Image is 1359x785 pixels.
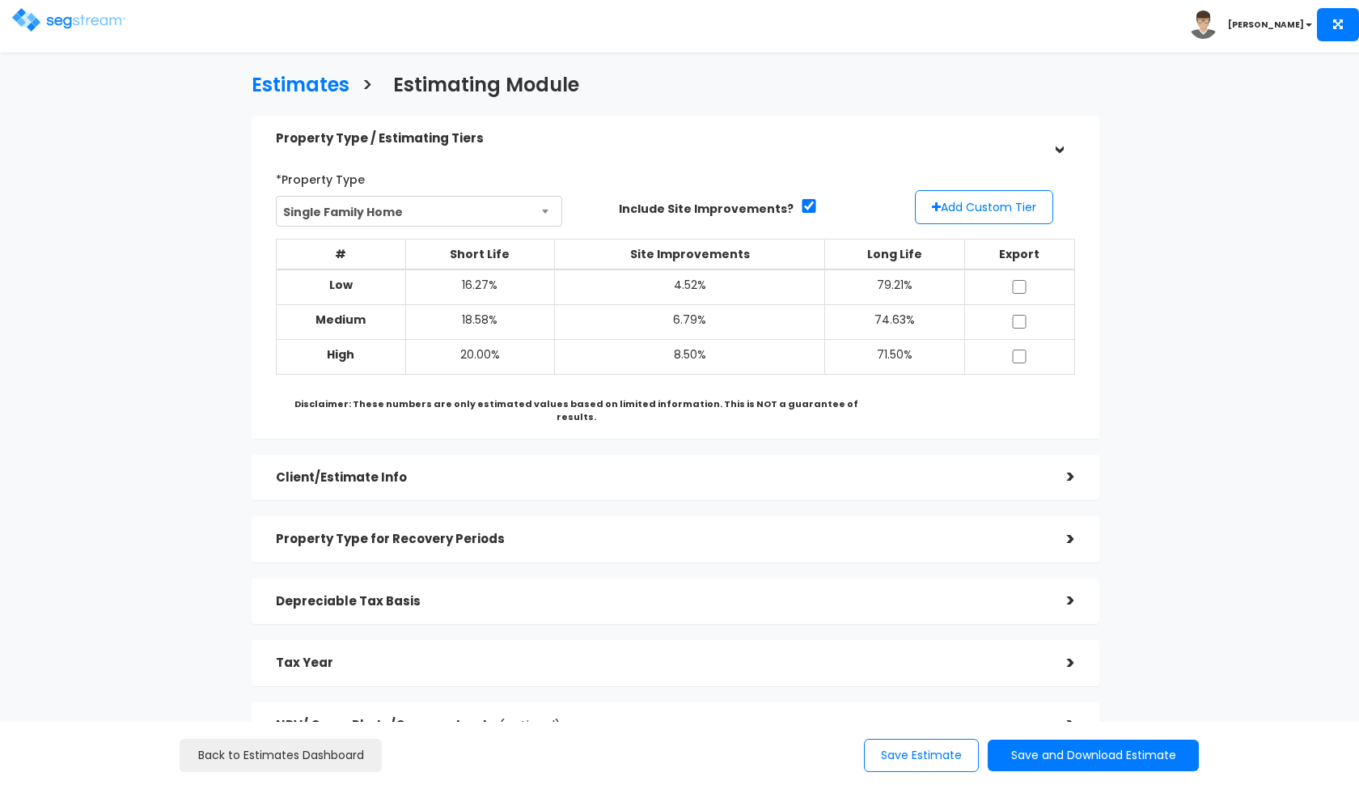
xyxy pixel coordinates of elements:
[825,305,964,340] td: 74.63%
[329,277,353,293] b: Low
[1043,651,1075,676] div: >
[276,196,563,227] span: Single Family Home
[555,340,825,375] td: 8.50%
[393,74,579,100] h3: Estimating Module
[276,471,1043,485] h5: Client/Estimate Info
[252,74,349,100] h3: Estimates
[555,240,825,270] th: Site Improvements
[1043,712,1075,737] div: >
[619,201,794,217] label: Include Site Improvements?
[327,346,354,363] b: High
[964,240,1074,270] th: Export
[1043,465,1075,490] div: >
[381,58,579,108] a: Estimating Module
[180,739,382,772] a: Back to Estimates Dashboard
[864,739,979,772] button: Save Estimate
[12,8,125,32] img: logo.png
[405,340,554,375] td: 20.00%
[294,397,858,423] b: Disclaimer: These numbers are only estimated values based on limited information. This is NOT a g...
[1228,19,1304,31] b: [PERSON_NAME]
[276,166,365,188] label: *Property Type
[499,716,561,733] span: (optional)
[276,656,1043,670] h5: Tax Year
[276,240,405,270] th: #
[825,240,964,270] th: Long Life
[555,305,825,340] td: 6.79%
[1043,527,1075,552] div: >
[1189,11,1217,39] img: avatar.png
[555,269,825,305] td: 4.52%
[276,132,1043,146] h5: Property Type / Estimating Tiers
[405,305,554,340] td: 18.58%
[915,190,1053,224] button: Add Custom Tier
[405,269,554,305] td: 16.27%
[277,197,562,227] span: Single Family Home
[825,340,964,375] td: 71.50%
[1046,122,1071,155] div: >
[276,719,1043,732] h5: NPV/ Cover Photo/Comments, etc.
[1043,588,1075,613] div: >
[405,240,554,270] th: Short Life
[315,312,366,328] b: Medium
[276,595,1043,609] h5: Depreciable Tax Basis
[362,74,373,100] h3: >
[239,58,349,108] a: Estimates
[825,269,964,305] td: 79.21%
[988,740,1199,771] button: Save and Download Estimate
[276,533,1043,546] h5: Property Type for Recovery Periods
